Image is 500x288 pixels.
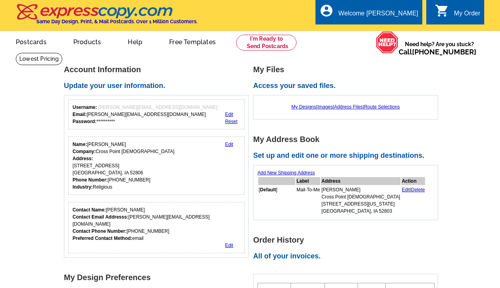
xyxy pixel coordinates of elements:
strong: Preferred Contact Method: [73,236,132,241]
th: Action [401,177,425,185]
td: | [401,186,425,215]
a: shopping_cart My Order [435,9,480,19]
strong: Username: [73,105,97,110]
h2: All of your invoices. [253,252,442,261]
img: help [376,31,399,54]
h1: My Files [253,65,442,74]
strong: Email: [73,112,87,117]
strong: Address: [73,156,93,161]
h1: My Address Book [253,135,442,144]
div: Your login information. [68,99,244,129]
strong: Password: [73,119,97,124]
strong: Contact Email Addresss: [73,214,129,220]
div: My Order [454,10,480,21]
a: Edit [225,142,233,147]
td: [PERSON_NAME] Cross Point [DEMOGRAPHIC_DATA] [STREET_ADDRESS][US_STATE] [GEOGRAPHIC_DATA], IA 52803 [321,186,401,215]
td: Mail-To-Me [296,186,320,215]
div: [PERSON_NAME] Cross Point [DEMOGRAPHIC_DATA] [STREET_ADDRESS] [GEOGRAPHIC_DATA], IA 52806 [PHONE_... [73,141,174,191]
strong: Contact Phone Number: [73,228,127,234]
strong: Name: [73,142,87,147]
div: Who should we contact regarding order issues? [68,202,244,253]
a: My Designs [291,104,316,110]
a: Route Selections [364,104,400,110]
a: Reset [225,119,237,124]
a: Edit [225,112,233,117]
strong: Contact Name: [73,207,106,213]
div: [PERSON_NAME][EMAIL_ADDRESS][DOMAIN_NAME] ********** [73,104,217,125]
span: Call [399,48,476,56]
a: Edit [402,187,410,193]
i: account_circle [319,4,334,18]
a: [PHONE_NUMBER] [412,48,476,56]
a: Address Files [334,104,363,110]
h2: Access your saved files. [253,82,442,90]
h2: Set up and edit one or more shipping destinations. [253,151,442,160]
a: Images [317,104,333,110]
td: [ ] [258,186,295,215]
div: Welcome [PERSON_NAME] [338,10,418,21]
a: Free Templates [157,32,228,50]
div: Your personal details. [68,137,244,195]
strong: Company: [73,149,96,154]
a: Help [115,32,155,50]
h1: Account Information [64,65,253,74]
a: Products [61,32,114,50]
strong: Industry: [73,184,93,190]
a: Add New Shipping Address [257,170,315,176]
div: [PERSON_NAME] [PERSON_NAME][EMAIL_ADDRESS][DOMAIN_NAME] [PHONE_NUMBER] email [73,206,240,242]
div: | | | [257,99,434,114]
h4: Same Day Design, Print, & Mail Postcards. Over 1 Million Customers. [36,19,198,24]
span: Need help? Are you stuck? [399,40,480,56]
h1: Order History [253,236,442,244]
th: Label [296,177,320,185]
strong: Phone Number: [73,177,108,183]
th: Address [321,177,401,185]
a: Postcards [3,32,59,50]
span: [PERSON_NAME][EMAIL_ADDRESS][DOMAIN_NAME] [98,105,217,110]
i: shopping_cart [435,4,449,18]
b: Default [260,187,276,193]
h2: Update your user information. [64,82,253,90]
a: Same Day Design, Print, & Mail Postcards. Over 1 Million Customers. [16,9,198,24]
a: Edit [225,243,233,248]
h1: My Design Preferences [64,273,253,282]
a: Delete [411,187,425,193]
